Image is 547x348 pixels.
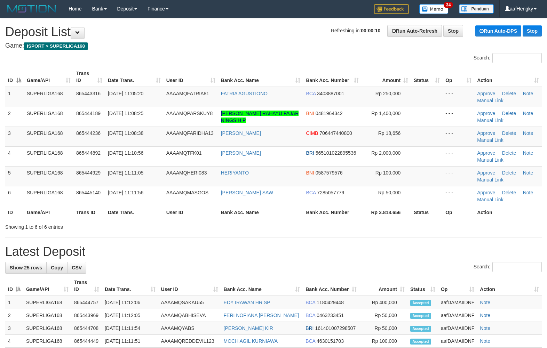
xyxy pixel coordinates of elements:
span: Copy 0481964342 to clipboard [316,111,343,116]
td: 865444449 [71,335,102,348]
td: Rp 50,000 [359,322,407,335]
span: AAAAMQTFK01 [166,150,202,156]
span: [DATE] 11:08:25 [108,111,143,116]
a: [PERSON_NAME] [221,150,261,156]
td: SUPERLIGA168 [24,146,73,166]
th: Date Trans.: activate to sort column ascending [102,276,158,296]
td: [DATE] 11:12:06 [102,296,158,309]
span: Copy 0463233451 to clipboard [317,313,344,318]
a: Delete [502,130,516,136]
a: Note [523,130,533,136]
span: AAAAMQPARSKUY8 [166,111,213,116]
a: Note [523,150,533,156]
td: 865443969 [71,309,102,322]
a: Approve [477,91,495,96]
a: Delete [502,111,516,116]
th: Trans ID: activate to sort column ascending [71,276,102,296]
a: Stop [443,25,463,37]
td: - - - [443,107,474,127]
span: Copy 7285057779 to clipboard [317,190,344,195]
span: AAAAMQMASGOS [166,190,208,195]
a: Approve [477,130,495,136]
img: panduan.png [459,4,494,14]
td: 2 [5,107,24,127]
td: aafDAMAIIDNF [438,296,477,309]
td: 1 [5,296,23,309]
th: User ID: activate to sort column ascending [158,276,221,296]
a: Note [480,338,490,344]
a: Note [523,190,533,195]
span: Accepted [410,326,431,332]
span: [DATE] 11:05:20 [108,91,143,96]
td: 6 [5,186,24,206]
td: 1 [5,87,24,107]
th: Op [443,206,474,219]
span: [DATE] 11:11:56 [108,190,143,195]
input: Search: [492,262,542,272]
span: AAAAMQHERI083 [166,170,207,176]
span: 865444236 [76,130,101,136]
td: aafDAMAIIDNF [438,322,477,335]
a: Delete [502,91,516,96]
th: Action: activate to sort column ascending [474,67,542,87]
td: 3 [5,322,23,335]
th: Amount: activate to sort column ascending [362,67,411,87]
span: Copy 0587579576 to clipboard [316,170,343,176]
span: Copy [51,265,63,270]
span: BNI [306,111,314,116]
a: Delete [502,190,516,195]
td: SUPERLIGA168 [23,309,71,322]
td: 5 [5,166,24,186]
span: Rp 250,000 [375,91,401,96]
span: BRI [306,325,314,331]
th: Amount: activate to sort column ascending [359,276,407,296]
span: BCA [306,338,315,344]
td: AAAAMQSAKAU55 [158,296,221,309]
td: [DATE] 11:11:51 [102,335,158,348]
a: Delete [502,150,516,156]
span: ISPORT > SUPERLIGA168 [24,42,88,50]
a: Note [523,111,533,116]
th: User ID [164,206,218,219]
span: Refreshing in: [331,28,380,33]
span: Accepted [410,339,431,345]
span: 865444929 [76,170,101,176]
td: SUPERLIGA168 [23,335,71,348]
label: Search: [474,262,542,272]
th: Bank Acc. Number: activate to sort column ascending [303,67,362,87]
th: Game/API: activate to sort column ascending [24,67,73,87]
h1: Latest Deposit [5,245,542,259]
span: Copy 706447440800 to clipboard [319,130,352,136]
h4: Game: [5,42,542,49]
td: SUPERLIGA168 [24,87,73,107]
th: Op: activate to sort column ascending [443,67,474,87]
th: Bank Acc. Number: activate to sort column ascending [303,276,359,296]
td: SUPERLIGA168 [23,322,71,335]
span: BCA [306,313,315,318]
a: MOCH AGIL KURNIAWA [224,338,278,344]
a: Note [523,91,533,96]
span: Copy 161401007298507 to clipboard [315,325,356,331]
span: CSV [72,265,82,270]
span: Copy 4630151703 to clipboard [317,338,344,344]
span: [DATE] 11:11:05 [108,170,143,176]
a: [PERSON_NAME] RAHAYU FAJAR NINGSIH P [221,111,299,123]
td: - - - [443,127,474,146]
a: Note [480,300,490,305]
td: aafDAMAIIDNF [438,309,477,322]
a: Approve [477,190,495,195]
td: - - - [443,146,474,166]
strong: 00:00:10 [361,28,380,33]
td: - - - [443,166,474,186]
span: AAAAMQFARIDHA13 [166,130,214,136]
th: Date Trans.: activate to sort column ascending [105,67,164,87]
td: Rp 50,000 [359,309,407,322]
td: 865444757 [71,296,102,309]
a: Delete [502,170,516,176]
a: Approve [477,170,495,176]
span: Copy 3403887001 to clipboard [317,91,344,96]
a: [PERSON_NAME] [221,130,261,136]
span: BNI [306,170,314,176]
td: 4 [5,146,24,166]
span: CIMB [306,130,318,136]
